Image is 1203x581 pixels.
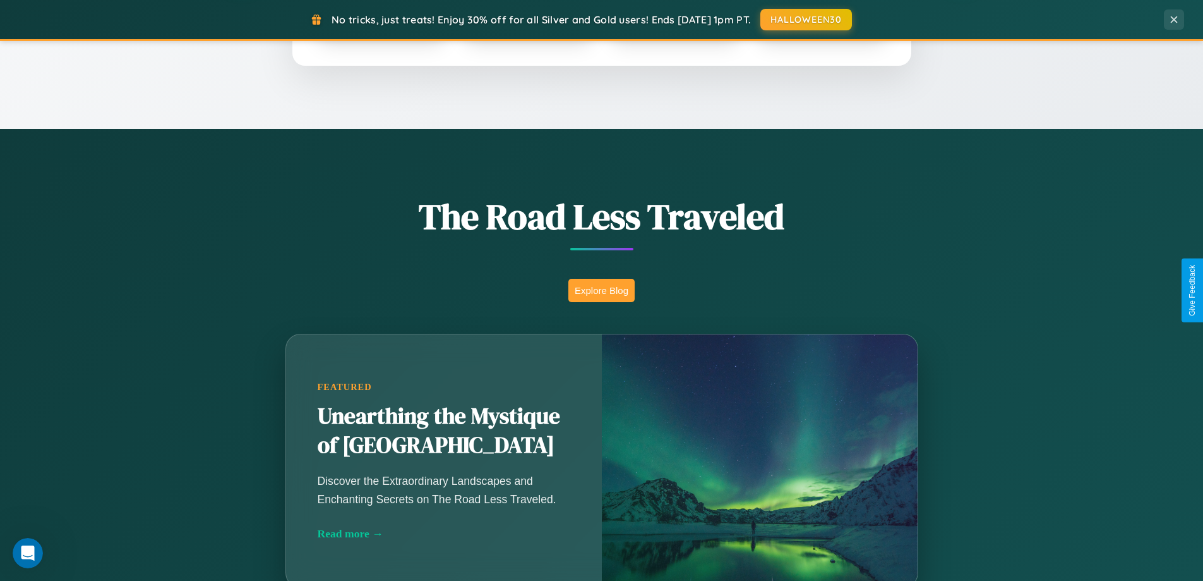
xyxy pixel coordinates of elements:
div: Read more → [318,527,570,541]
div: Featured [318,382,570,393]
div: Give Feedback [1188,265,1197,316]
button: Explore Blog [568,279,635,302]
h2: Unearthing the Mystique of [GEOGRAPHIC_DATA] [318,402,570,460]
iframe: Intercom live chat [13,538,43,568]
span: No tricks, just treats! Enjoy 30% off for all Silver and Gold users! Ends [DATE] 1pm PT. [332,13,751,26]
p: Discover the Extraordinary Landscapes and Enchanting Secrets on The Road Less Traveled. [318,472,570,508]
button: HALLOWEEN30 [760,9,852,30]
h1: The Road Less Traveled [223,192,981,241]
